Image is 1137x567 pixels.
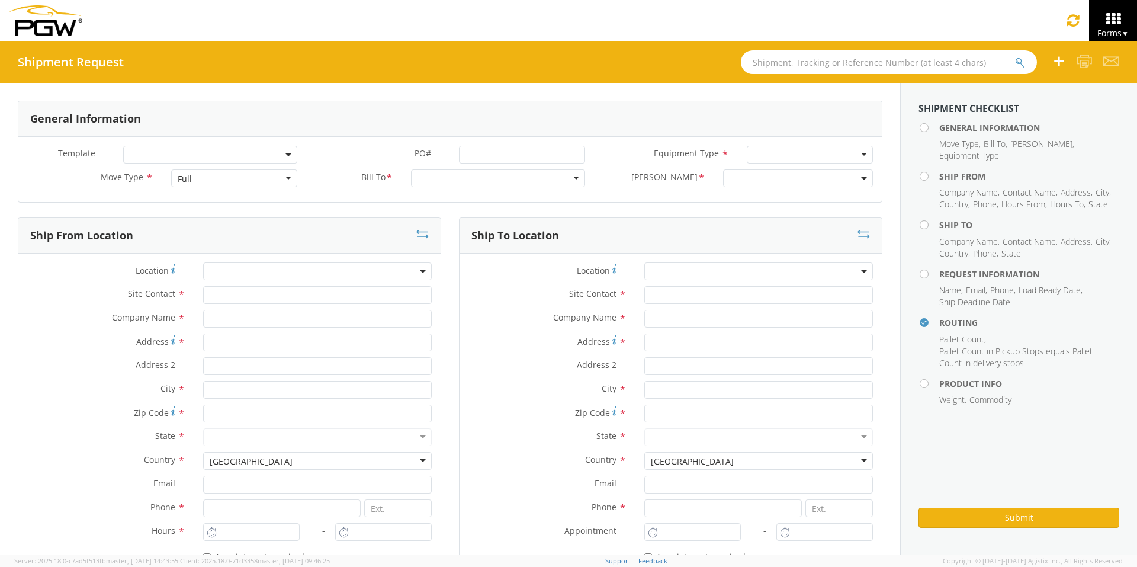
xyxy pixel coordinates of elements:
[973,248,997,259] span: Phone
[136,359,175,370] span: Address 2
[136,265,169,276] span: Location
[939,150,999,161] span: Equipment Type
[1001,198,1045,210] span: Hours From
[939,394,966,406] li: ,
[101,171,143,182] span: Move Type
[112,312,175,323] span: Company Name
[939,138,981,150] li: ,
[9,5,82,36] img: pgw-form-logo-1aaa8060b1cc70fad034.png
[631,171,698,185] span: Bill Code
[1010,138,1074,150] li: ,
[322,525,325,536] span: -
[134,407,169,418] span: Zip Code
[1001,248,1021,259] span: State
[805,499,873,517] input: Ext.
[939,123,1119,132] h4: General Information
[1122,28,1129,39] span: ▼
[178,173,192,185] div: Full
[939,334,984,345] span: Pallet Count
[939,318,1119,327] h4: Routing
[577,265,610,276] span: Location
[1050,198,1085,210] li: ,
[984,138,1006,149] span: Bill To
[969,394,1011,405] span: Commodity
[939,334,986,345] li: ,
[1088,198,1108,210] span: State
[939,345,1093,369] span: Pallet Count in Pickup Stops equals Pallet Count in delivery stops
[741,50,1037,74] input: Shipment, Tracking or Reference Number (at least 4 chars)
[1003,236,1056,247] span: Contact Name
[180,556,330,565] span: Client: 2025.18.0-71d3358
[984,138,1007,150] li: ,
[973,198,997,210] span: Phone
[415,148,431,159] span: PO#
[153,478,175,489] span: Email
[763,525,766,536] span: -
[654,148,719,159] span: Equipment Type
[128,288,175,299] span: Site Contact
[605,556,631,565] a: Support
[1061,236,1093,248] li: ,
[150,501,175,512] span: Phone
[30,113,141,125] h3: General Information
[160,383,175,394] span: City
[939,236,998,247] span: Company Name
[966,284,987,296] li: ,
[596,430,616,441] span: State
[14,556,178,565] span: Server: 2025.18.0-c7ad5f513fb
[918,508,1119,528] button: Submit
[990,284,1016,296] li: ,
[364,499,432,517] input: Ext.
[1003,187,1056,198] span: Contact Name
[939,138,979,149] span: Move Type
[575,407,610,418] span: Zip Code
[939,248,968,259] span: Country
[577,336,610,347] span: Address
[939,248,970,260] li: ,
[939,394,965,405] span: Weight
[973,248,998,260] li: ,
[595,478,616,489] span: Email
[1096,187,1109,198] span: City
[58,148,95,159] span: Template
[939,172,1119,181] h4: Ship From
[203,549,307,563] label: Appointment required
[939,270,1119,278] h4: Request Information
[638,556,667,565] a: Feedback
[553,312,616,323] span: Company Name
[144,454,175,465] span: Country
[973,198,998,210] li: ,
[939,284,961,296] span: Name
[1019,284,1083,296] li: ,
[210,456,293,467] div: [GEOGRAPHIC_DATA]
[564,525,616,536] span: Appointment
[106,556,178,565] span: master, [DATE] 14:43:55
[1010,138,1072,149] span: [PERSON_NAME]
[155,430,175,441] span: State
[644,553,652,561] input: Appointment required
[18,56,124,69] h4: Shipment Request
[939,236,1000,248] li: ,
[918,102,1019,115] strong: Shipment Checklist
[939,198,970,210] li: ,
[1096,236,1109,247] span: City
[471,230,559,242] h3: Ship To Location
[939,296,1010,307] span: Ship Deadline Date
[203,553,211,561] input: Appointment required
[152,525,175,536] span: Hours
[939,379,1119,388] h4: Product Info
[258,556,330,565] span: master, [DATE] 09:46:25
[361,171,386,185] span: Bill To
[1096,236,1111,248] li: ,
[1019,284,1081,296] span: Load Ready Date
[1003,236,1058,248] li: ,
[585,454,616,465] span: Country
[990,284,1014,296] span: Phone
[651,456,734,467] div: [GEOGRAPHIC_DATA]
[939,187,1000,198] li: ,
[569,288,616,299] span: Site Contact
[1001,198,1047,210] li: ,
[939,284,963,296] li: ,
[1061,236,1091,247] span: Address
[1097,27,1129,39] span: Forms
